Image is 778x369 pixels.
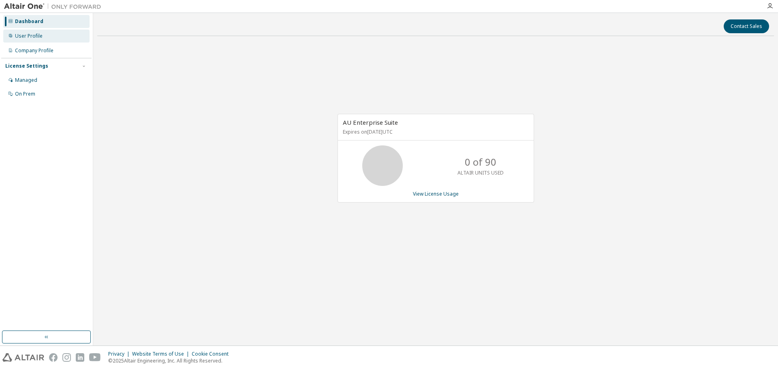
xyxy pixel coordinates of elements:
div: License Settings [5,63,48,69]
div: On Prem [15,91,35,97]
img: Altair One [4,2,105,11]
div: Company Profile [15,47,53,54]
img: youtube.svg [89,353,101,362]
img: linkedin.svg [76,353,84,362]
div: User Profile [15,33,43,39]
p: Expires on [DATE] UTC [343,128,527,135]
span: AU Enterprise Suite [343,118,398,126]
button: Contact Sales [724,19,769,33]
img: instagram.svg [62,353,71,362]
div: Dashboard [15,18,43,25]
img: altair_logo.svg [2,353,44,362]
div: Privacy [108,351,132,357]
div: Website Terms of Use [132,351,192,357]
img: facebook.svg [49,353,58,362]
p: © 2025 Altair Engineering, Inc. All Rights Reserved. [108,357,233,364]
a: View License Usage [413,190,459,197]
p: 0 of 90 [465,155,496,169]
div: Managed [15,77,37,83]
p: ALTAIR UNITS USED [457,169,504,176]
div: Cookie Consent [192,351,233,357]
